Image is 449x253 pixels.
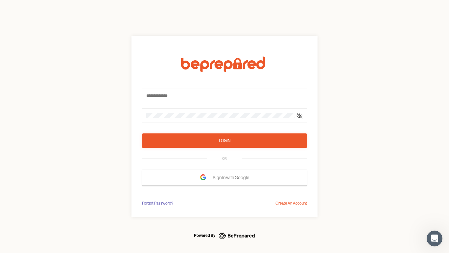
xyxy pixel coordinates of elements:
div: Create An Account [275,200,307,207]
div: Forgot Password? [142,200,173,207]
iframe: Intercom live chat [427,231,442,246]
div: Powered By [194,232,215,239]
div: OR [222,156,227,161]
span: Sign In with Google [213,172,252,183]
button: Sign In with Google [142,170,307,185]
button: Login [142,133,307,148]
div: Login [219,137,230,144]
